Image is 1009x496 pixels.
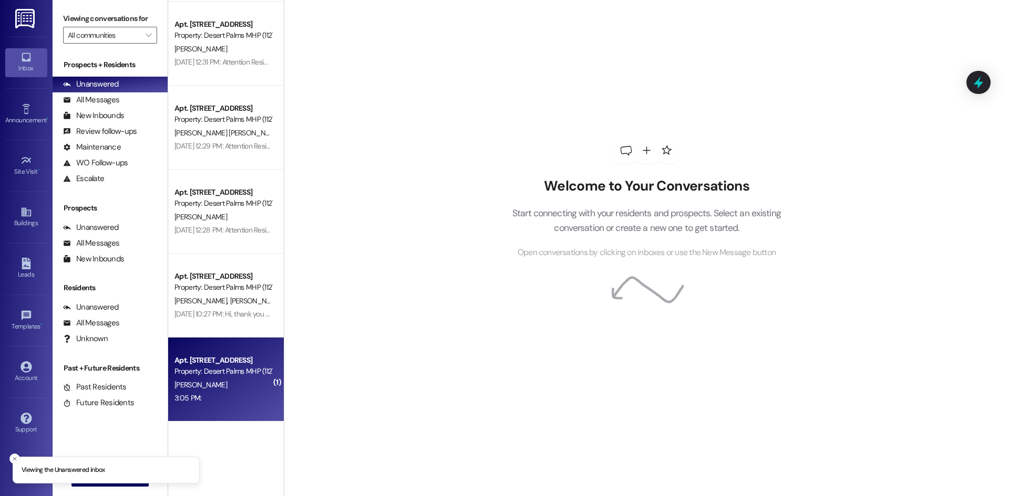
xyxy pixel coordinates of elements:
[63,382,127,393] div: Past Residents
[47,115,48,122] span: •
[174,128,281,138] span: [PERSON_NAME] [PERSON_NAME]
[63,110,124,121] div: New Inbounds
[174,271,272,282] div: Apt. [STREET_ADDRESS]
[53,203,168,214] div: Prospects
[174,380,227,389] span: [PERSON_NAME]
[174,355,272,366] div: Apt. [STREET_ADDRESS]
[38,166,39,174] span: •
[174,366,272,377] div: Property: Desert Palms MHP (1127)
[22,466,105,475] p: Viewing the Unanswered inbox
[63,302,119,313] div: Unanswered
[174,19,272,30] div: Apt. [STREET_ADDRESS]
[174,103,272,114] div: Apt. [STREET_ADDRESS]
[174,393,201,403] div: 3:05 PM:
[63,318,119,329] div: All Messages
[5,152,47,180] a: Site Visit •
[5,409,47,438] a: Support
[63,222,119,233] div: Unanswered
[63,238,119,249] div: All Messages
[174,198,272,209] div: Property: Desert Palms MHP (1127)
[63,10,157,27] label: Viewing conversations for
[53,282,168,293] div: Residents
[174,114,272,125] div: Property: Desert Palms MHP (1127)
[174,296,230,305] span: [PERSON_NAME]
[174,282,272,293] div: Property: Desert Palms MHP (1127)
[53,363,168,374] div: Past + Future Residents
[174,212,227,221] span: [PERSON_NAME]
[496,206,797,236] p: Start connecting with your residents and prospects. Select an existing conversation or create a n...
[174,44,227,54] span: [PERSON_NAME]
[40,321,42,329] span: •
[63,94,119,105] div: All Messages
[63,157,128,168] div: WO Follow-ups
[174,30,272,41] div: Property: Desert Palms MHP (1127)
[5,203,47,231] a: Buildings
[518,246,776,259] span: Open conversations by clicking on inboxes or use the New Message button
[174,309,598,319] div: [DATE] 10:27 PM: Hi, thank you for your message. Our team will make sure and get back to you betw...
[63,142,121,153] div: Maintenance
[63,254,124,265] div: New Inbounds
[5,358,47,386] a: Account
[9,453,20,464] button: Close toast
[63,126,137,137] div: Review follow-ups
[146,31,151,39] i: 
[53,59,168,70] div: Prospects + Residents
[63,397,134,408] div: Future Residents
[230,296,282,305] span: [PERSON_NAME]
[5,48,47,77] a: Inbox
[63,79,119,90] div: Unanswered
[5,255,47,283] a: Leads
[15,9,37,28] img: ResiDesk Logo
[68,27,140,44] input: All communities
[63,173,104,184] div: Escalate
[496,178,797,195] h2: Welcome to Your Conversations
[5,307,47,335] a: Templates •
[63,333,108,344] div: Unknown
[174,187,272,198] div: Apt. [STREET_ADDRESS]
